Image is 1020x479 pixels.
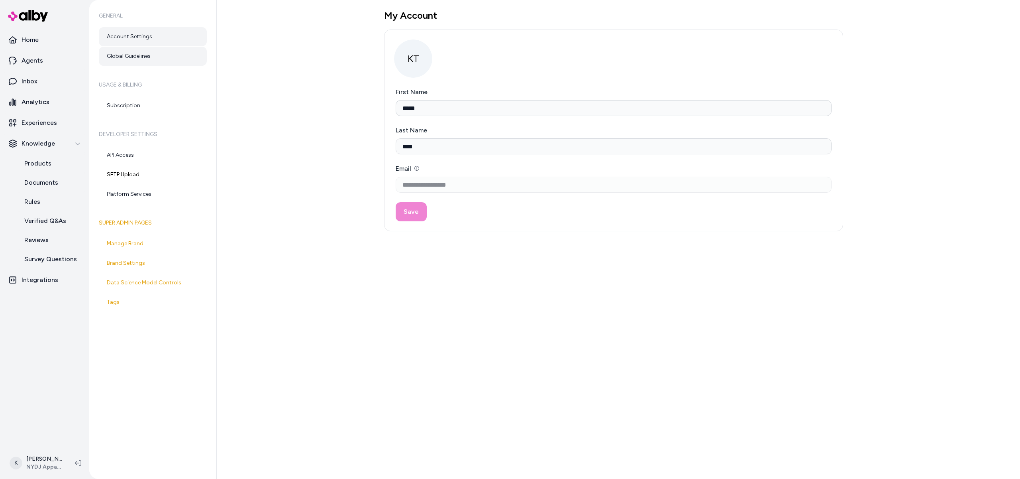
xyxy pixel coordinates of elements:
label: Last Name [396,126,427,134]
a: Agents [3,51,86,70]
span: NYDJ Apparel [26,463,62,471]
p: Home [22,35,39,45]
a: Survey Questions [16,250,86,269]
a: SFTP Upload [99,165,207,184]
h1: My Account [384,10,843,22]
a: Platform Services [99,185,207,204]
p: Experiences [22,118,57,128]
span: K [10,457,22,469]
a: Data Science Model Controls [99,273,207,292]
p: [PERSON_NAME] [26,455,62,463]
label: Email [396,165,419,172]
a: API Access [99,146,207,165]
a: Experiences [3,113,86,132]
p: Rules [24,197,40,207]
p: Analytics [22,97,49,107]
button: Email [414,166,419,171]
p: Reviews [24,235,49,245]
a: Reviews [16,231,86,250]
a: Brand Settings [99,254,207,273]
span: KT [394,39,432,78]
a: Home [3,30,86,49]
img: alby Logo [8,10,48,22]
p: Documents [24,178,58,187]
button: K[PERSON_NAME]NYDJ Apparel [5,450,69,476]
a: Manage Brand [99,234,207,253]
a: Analytics [3,93,86,112]
h6: Developer Settings [99,123,207,146]
a: Verified Q&As [16,211,86,231]
p: Products [24,159,51,168]
p: Knowledge [22,139,55,148]
a: Global Guidelines [99,47,207,66]
a: Integrations [3,270,86,290]
label: First Name [396,88,428,96]
p: Survey Questions [24,254,77,264]
button: Knowledge [3,134,86,153]
p: Integrations [22,275,58,285]
p: Verified Q&As [24,216,66,226]
h6: Super Admin Pages [99,212,207,234]
a: Account Settings [99,27,207,46]
a: Inbox [3,72,86,91]
a: Tags [99,293,207,312]
p: Inbox [22,77,37,86]
h6: General [99,5,207,27]
a: Products [16,154,86,173]
h6: Usage & Billing [99,74,207,96]
p: Agents [22,56,43,65]
a: Rules [16,192,86,211]
a: Subscription [99,96,207,115]
a: Documents [16,173,86,192]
